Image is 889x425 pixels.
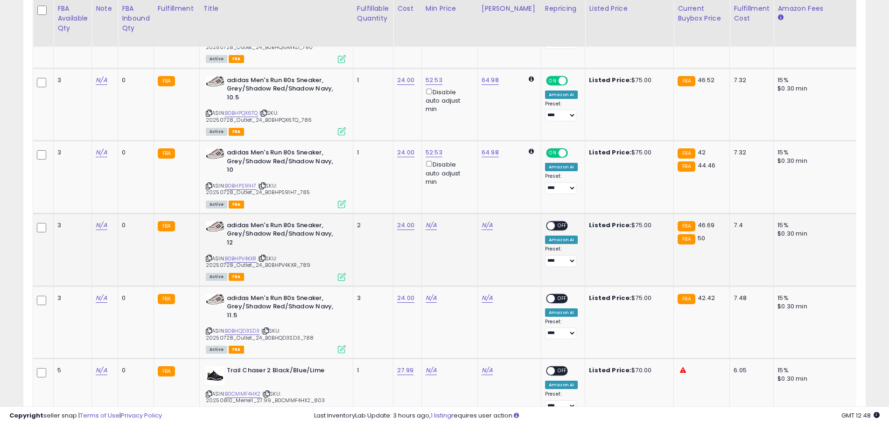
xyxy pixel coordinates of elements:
[777,157,855,165] div: $0.30 min
[698,148,706,157] span: 42
[122,294,147,302] div: 0
[206,76,224,87] img: 41PiD6REAjL._SL40_.jpg
[122,76,147,84] div: 0
[206,346,227,354] span: All listings currently available for purchase on Amazon
[545,308,578,317] div: Amazon AI
[203,4,349,14] div: Title
[698,234,705,243] span: 50
[545,101,578,122] div: Preset:
[555,222,570,230] span: OFF
[206,3,346,62] div: ASIN:
[589,76,666,84] div: $75.00
[545,381,578,389] div: Amazon AI
[206,128,227,136] span: All listings currently available for purchase on Amazon
[9,411,162,420] div: seller snap | |
[678,221,695,231] small: FBA
[122,366,147,375] div: 0
[482,4,537,14] div: [PERSON_NAME]
[777,14,783,22] small: Amazon Fees.
[567,149,581,157] span: OFF
[397,4,418,14] div: Cost
[397,221,414,230] a: 24.00
[678,161,695,172] small: FBA
[206,55,227,63] span: All listings currently available for purchase on Amazon
[158,294,175,304] small: FBA
[227,76,340,105] b: adidas Men's Run 80s Sneaker, Grey/Shadow Red/Shadow Navy, 10.5
[227,366,340,377] b: Trail Chaser 2 Black/Blue/Lime
[122,148,147,157] div: 0
[57,76,84,84] div: 3
[158,221,175,231] small: FBA
[545,4,581,14] div: Repricing
[545,236,578,244] div: Amazon AI
[426,4,474,14] div: Min Price
[80,411,119,420] a: Terms of Use
[206,182,310,196] span: | SKU: 20250728_Outlet_24_B0BHPS91H7_785
[225,255,257,263] a: B0BHPV4KXR
[57,294,84,302] div: 3
[426,148,442,157] a: 52.53
[589,294,666,302] div: $75.00
[555,294,570,302] span: OFF
[357,4,389,23] div: Fulfillable Quantity
[206,109,312,123] span: | SKU: 20250728_Outlet_24_B0BHPQX6TQ_786
[225,327,260,335] a: B0BHQD3SD3
[589,366,631,375] b: Listed Price:
[314,411,880,420] div: Last InventoryLab Update: 3 hours ago, requires user action.
[777,375,855,383] div: $0.30 min
[589,366,666,375] div: $70.00
[227,221,340,250] b: adidas Men's Run 80s Sneaker, Grey/Shadow Red/Shadow Navy, 12
[547,77,559,84] span: ON
[482,221,493,230] a: N/A
[158,76,175,86] small: FBA
[9,411,43,420] strong: Copyright
[431,411,451,420] a: 1 listing
[227,148,340,177] b: adidas Men's Run 80s Sneaker, Grey/Shadow Red/Shadow Navy, 10
[482,366,493,375] a: N/A
[206,221,224,232] img: 41PiD6REAjL._SL40_.jpg
[357,366,386,375] div: 1
[589,293,631,302] b: Listed Price:
[777,302,855,311] div: $0.30 min
[357,148,386,157] div: 1
[96,221,107,230] a: N/A
[121,411,162,420] a: Privacy Policy
[96,148,107,157] a: N/A
[426,366,437,375] a: N/A
[206,294,346,353] div: ASIN:
[589,221,631,230] b: Listed Price:
[229,201,245,209] span: FBA
[57,221,84,230] div: 3
[777,4,858,14] div: Amazon Fees
[589,4,670,14] div: Listed Price
[158,366,175,376] small: FBA
[482,293,493,303] a: N/A
[777,294,855,302] div: 15%
[357,294,386,302] div: 3
[678,294,695,304] small: FBA
[545,246,578,267] div: Preset:
[225,390,261,398] a: B0CMMF4HX2
[426,76,442,85] a: 52.53
[678,76,695,86] small: FBA
[589,148,666,157] div: $75.00
[229,128,245,136] span: FBA
[678,4,726,23] div: Current Buybox Price
[567,77,581,84] span: OFF
[122,221,147,230] div: 0
[698,221,715,230] span: 46.69
[698,293,715,302] span: 42.42
[545,163,578,171] div: Amazon AI
[206,76,346,135] div: ASIN:
[734,4,770,23] div: Fulfillment Cost
[555,367,570,375] span: OFF
[206,255,311,269] span: | SKU: 20250728_Outlet_24_B0BHPV4KXR_789
[777,148,855,157] div: 15%
[777,84,855,93] div: $0.30 min
[122,4,150,33] div: FBA inbound Qty
[397,148,414,157] a: 24.00
[206,221,346,280] div: ASIN:
[96,366,107,375] a: N/A
[777,230,855,238] div: $0.30 min
[482,148,499,157] a: 64.98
